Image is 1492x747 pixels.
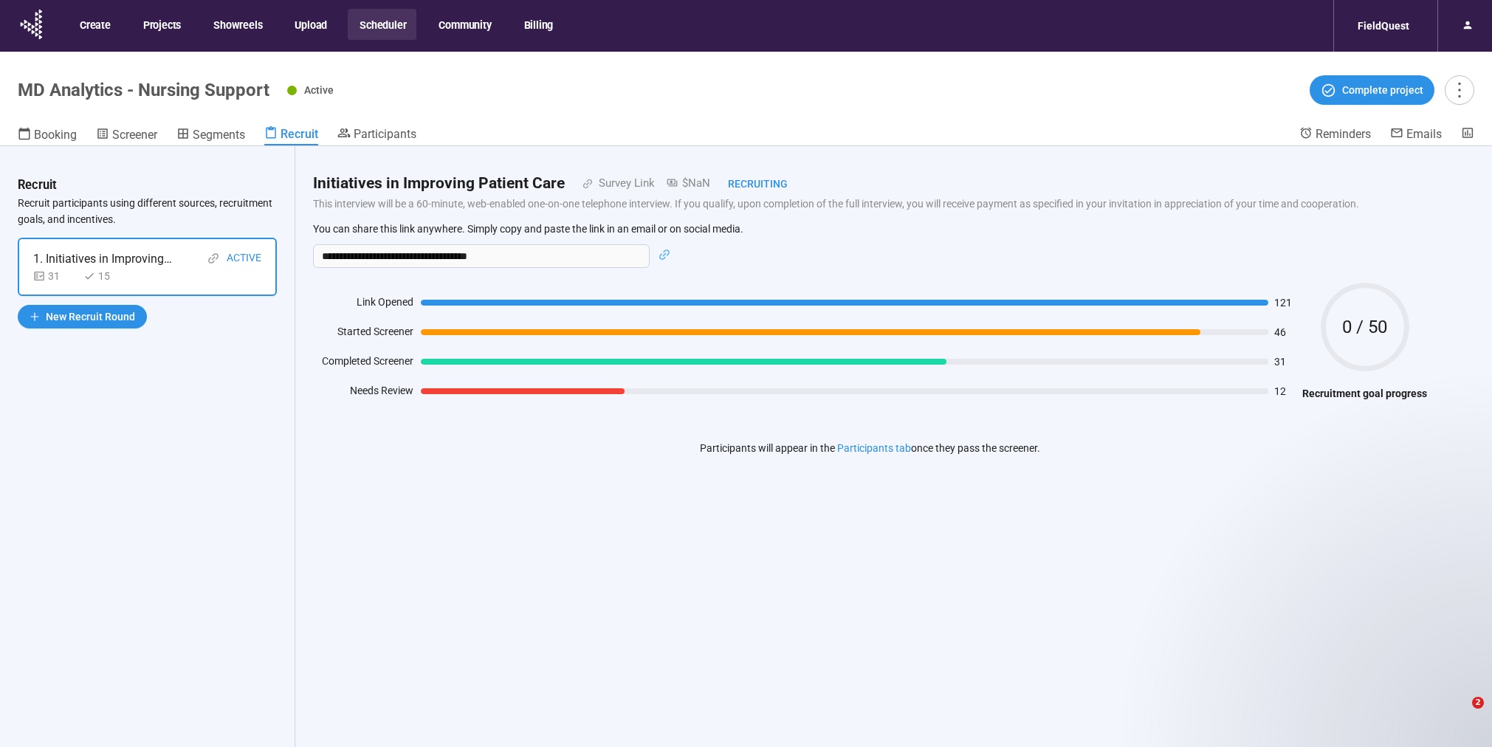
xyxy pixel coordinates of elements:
h1: MD Analytics - Nursing Support [18,80,269,100]
div: Survey Link [593,175,655,193]
span: Participants [354,127,416,141]
a: Participants tab [837,442,911,454]
a: Screener [96,126,157,145]
span: link [207,252,219,264]
span: 2 [1472,697,1484,709]
span: 121 [1274,297,1295,308]
div: Completed Screener [313,353,413,375]
a: Reminders [1299,126,1371,144]
button: Showreels [202,9,272,40]
span: 0 / 50 [1321,318,1409,336]
div: 31 [33,268,78,284]
button: plusNew Recruit Round [18,305,147,328]
button: Community [427,9,501,40]
span: New Recruit Round [46,309,135,325]
div: Active [227,249,261,268]
span: Reminders [1316,127,1371,141]
span: Screener [112,128,157,142]
button: Projects [131,9,191,40]
div: Recruiting [710,176,788,192]
span: Recruit [281,127,318,141]
h3: Recruit [18,176,57,195]
div: Link Opened [313,294,413,316]
p: Participants will appear in the once they pass the screener. [700,440,1040,456]
a: Recruit [264,126,318,145]
button: Scheduler [348,9,416,40]
span: more [1449,80,1469,100]
span: Emails [1406,127,1442,141]
h4: Recruitment goal progress [1302,385,1427,402]
iframe: Intercom live chat [1442,697,1477,732]
a: Participants [337,126,416,144]
span: 12 [1274,386,1295,396]
button: Upload [283,9,337,40]
button: Billing [512,9,564,40]
div: Started Screener [313,323,413,345]
p: Recruit participants using different sources, recruitment goals, and incentives. [18,195,277,227]
div: FieldQuest [1349,12,1418,40]
div: Needs Review [313,382,413,405]
button: more [1445,75,1474,105]
span: Complete project [1342,82,1423,98]
span: plus [30,311,40,322]
span: link [659,249,670,261]
div: 15 [83,268,128,284]
span: Active [304,84,334,96]
span: Booking [34,128,77,142]
p: This interview will be a 60-minute, web-enabled one-on-one telephone interview. If you qualify, u... [313,196,1427,212]
a: Booking [18,126,77,145]
button: Complete project [1310,75,1434,105]
a: Emails [1390,126,1442,144]
h2: Initiatives in Improving Patient Care [313,171,565,196]
span: 46 [1274,327,1295,337]
span: Segments [193,128,245,142]
span: 31 [1274,357,1295,367]
a: Segments [176,126,245,145]
div: 1. Initiatives in Improving Patient Care [33,249,173,268]
button: Create [68,9,121,40]
div: $NaN [655,175,710,193]
span: link [565,179,593,189]
p: You can share this link anywhere. Simply copy and paste the link in an email or on social media. [313,222,1427,235]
